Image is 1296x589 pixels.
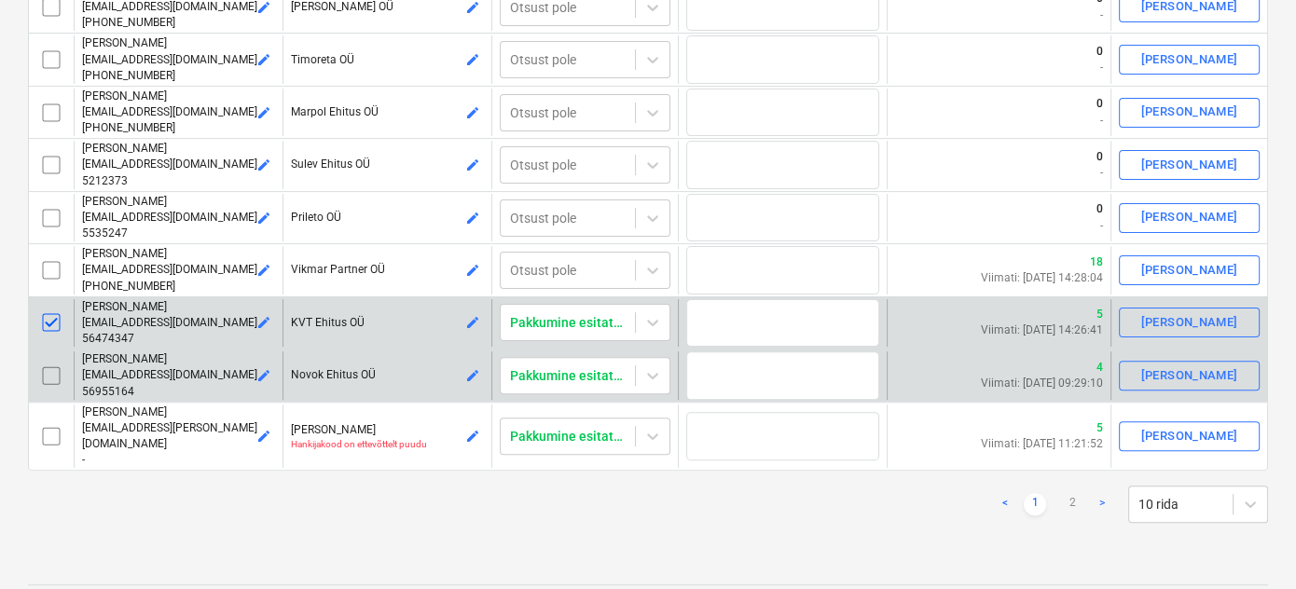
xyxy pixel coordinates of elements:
[1096,201,1103,217] p: 0
[1141,260,1238,281] div: [PERSON_NAME]
[1141,155,1238,176] div: [PERSON_NAME]
[1119,361,1260,390] button: [PERSON_NAME]
[1141,365,1238,387] div: [PERSON_NAME]
[1091,493,1113,515] a: Next page
[82,141,275,157] p: [PERSON_NAME]
[1096,7,1103,23] p: -
[465,315,480,330] span: edit
[291,367,484,383] p: Novok Ehitus OÜ
[82,89,275,104] p: [PERSON_NAME]
[291,157,484,172] p: Sulev Ehitus OÜ
[1096,165,1103,181] p: -
[465,211,480,226] span: edit
[256,105,271,120] span: edit
[1119,255,1260,285] button: [PERSON_NAME]
[82,351,275,367] p: [PERSON_NAME]
[82,105,257,118] span: [EMAIL_ADDRESS][DOMAIN_NAME]
[981,436,1103,452] p: Viimati: [DATE] 11:21:52
[465,429,480,444] span: edit
[1203,500,1296,589] iframe: Chat Widget
[82,316,257,329] span: [EMAIL_ADDRESS][DOMAIN_NAME]
[465,105,480,120] span: edit
[291,438,484,450] p: Hankijakood on ettevõttelt puudu
[291,210,484,226] p: Prileto OÜ
[1119,150,1260,180] button: [PERSON_NAME]
[994,493,1016,515] a: Previous page
[291,262,484,278] p: Vikmar Partner OÜ
[82,68,275,84] p: [PHONE_NUMBER]
[1141,207,1238,228] div: [PERSON_NAME]
[465,158,480,172] span: edit
[82,15,275,31] p: [PHONE_NUMBER]
[82,35,275,51] p: [PERSON_NAME]
[82,120,275,136] p: [PHONE_NUMBER]
[256,52,271,67] span: edit
[82,404,275,420] p: [PERSON_NAME]
[1119,203,1260,233] button: [PERSON_NAME]
[82,452,275,468] p: -
[1141,102,1238,123] div: [PERSON_NAME]
[82,384,275,400] p: 56955164
[82,263,257,276] span: [EMAIL_ADDRESS][DOMAIN_NAME]
[256,158,271,172] span: edit
[82,299,275,315] p: [PERSON_NAME]
[256,368,271,383] span: edit
[981,307,1103,322] p: 5
[1119,421,1260,451] button: [PERSON_NAME]
[1096,60,1103,75] p: -
[82,226,275,241] p: 5535247
[291,315,484,331] p: KVT Ehitus OÜ
[82,368,257,381] span: [EMAIL_ADDRESS][DOMAIN_NAME]
[981,420,1103,436] p: 5
[465,263,480,278] span: edit
[1096,218,1103,234] p: -
[981,270,1103,286] p: Viimati: [DATE] 14:28:04
[1141,49,1238,71] div: [PERSON_NAME]
[465,368,480,383] span: edit
[82,331,275,347] p: 56474347
[981,254,1103,270] p: 18
[82,279,275,294] p: [PHONE_NUMBER]
[1096,149,1103,165] p: 0
[82,246,275,262] p: [PERSON_NAME]
[82,158,257,171] span: [EMAIL_ADDRESS][DOMAIN_NAME]
[291,52,484,68] p: Timoreta OÜ
[291,104,484,120] p: Marpol Ehitus OÜ
[1119,98,1260,128] button: [PERSON_NAME]
[1096,113,1103,129] p: -
[1096,96,1103,112] p: 0
[82,211,257,224] span: [EMAIL_ADDRESS][DOMAIN_NAME]
[465,52,480,67] span: edit
[981,376,1103,391] p: Viimati: [DATE] 09:29:10
[82,173,275,189] p: 5212373
[981,322,1103,338] p: Viimati: [DATE] 14:26:41
[1141,426,1238,447] div: [PERSON_NAME]
[256,211,271,226] span: edit
[256,315,271,330] span: edit
[981,360,1103,376] p: 4
[1096,44,1103,60] p: 0
[82,53,257,66] span: [EMAIL_ADDRESS][DOMAIN_NAME]
[256,263,271,278] span: edit
[1024,493,1046,515] a: Page 1 is your current page
[1119,308,1260,337] button: [PERSON_NAME]
[82,421,257,450] span: [EMAIL_ADDRESS][PERSON_NAME][DOMAIN_NAME]
[1119,45,1260,75] button: [PERSON_NAME]
[1141,312,1238,334] div: [PERSON_NAME]
[1061,493,1083,515] a: Page 2
[82,194,275,210] p: [PERSON_NAME]
[256,429,271,444] span: edit
[291,422,484,438] p: [PERSON_NAME]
